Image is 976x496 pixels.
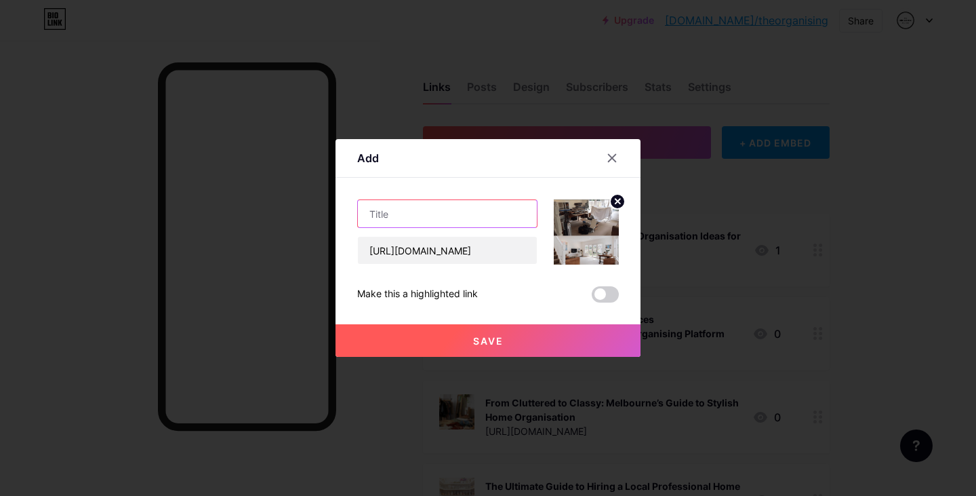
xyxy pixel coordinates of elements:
[358,237,537,264] input: URL
[357,286,478,303] div: Make this a highlighted link
[473,335,504,347] span: Save
[335,324,640,357] button: Save
[357,150,379,166] div: Add
[358,200,537,227] input: Title
[554,199,619,265] img: link_thumbnail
